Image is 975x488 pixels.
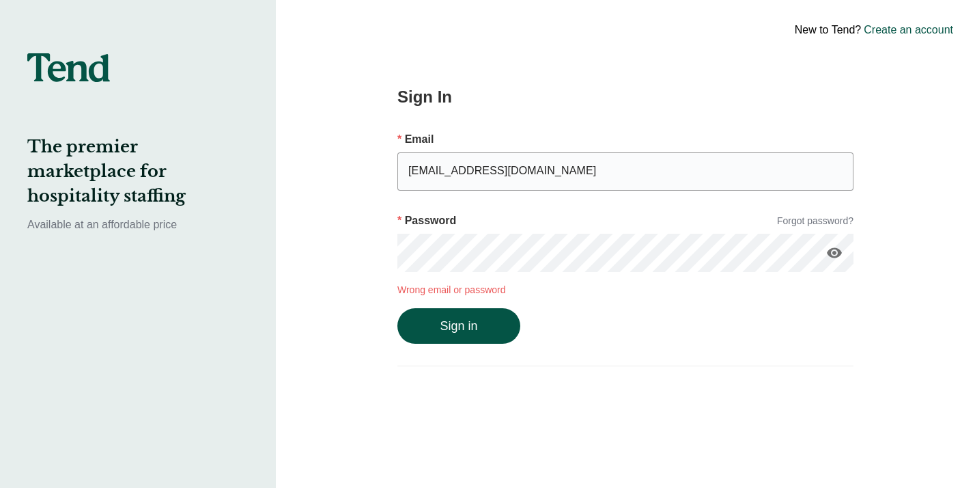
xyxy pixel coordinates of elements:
p: Available at an affordable price [27,217,249,233]
a: Create an account [864,22,953,38]
i: visibility [826,245,843,261]
a: Forgot password? [777,214,853,228]
h2: Sign In [397,85,853,109]
img: tend-logo [27,53,110,82]
p: Password [397,213,456,229]
button: Sign in [397,308,520,344]
p: Email [397,131,853,148]
p: Wrong email or password [397,283,853,297]
h2: The premier marketplace for hospitality staffing [27,135,249,208]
